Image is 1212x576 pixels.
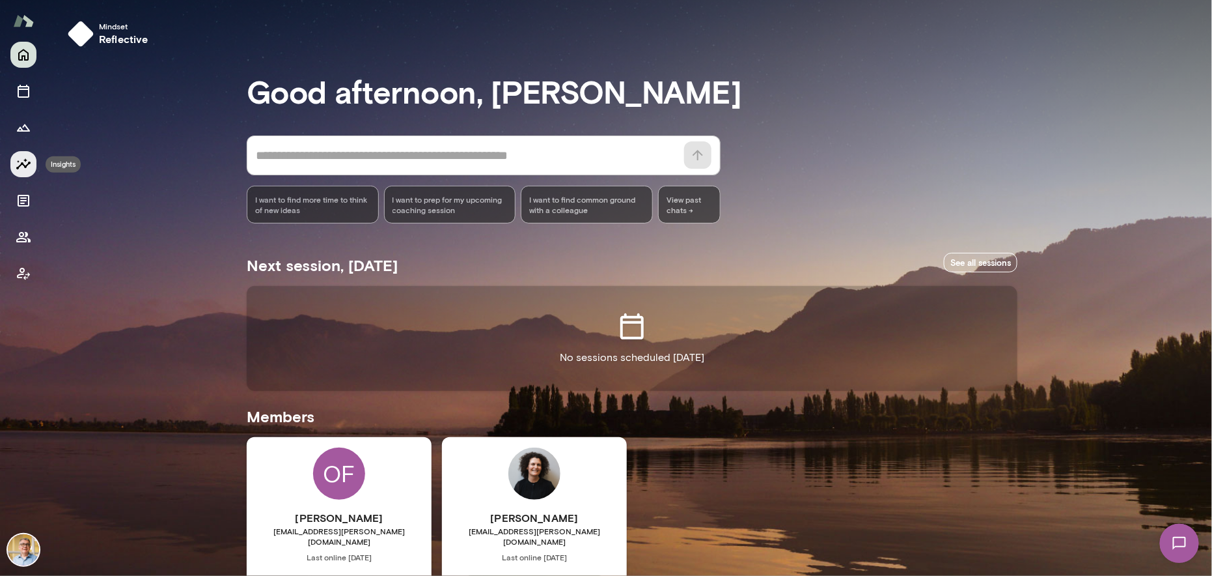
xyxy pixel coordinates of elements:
h6: [PERSON_NAME] [247,510,432,526]
div: Insights [46,156,81,173]
img: Mento [13,8,34,33]
div: I want to find common ground with a colleague [521,186,653,223]
a: See all sessions [944,253,1017,273]
h3: Good afternoon, [PERSON_NAME] [247,73,1017,109]
span: [EMAIL_ADDRESS][PERSON_NAME][DOMAIN_NAME] [247,526,432,547]
button: Growth Plan [10,115,36,141]
div: I want to prep for my upcoming coaching session [384,186,516,223]
img: Scott Bowie [8,534,39,566]
div: I want to find more time to think of new ideas [247,186,379,223]
button: Mindsetreflective [62,16,159,52]
button: Insights [10,151,36,177]
span: Last online [DATE] [247,552,432,562]
span: I want to prep for my upcoming coaching session [393,194,508,215]
h5: Members [247,406,1017,427]
img: mindset [68,21,94,47]
img: Deana Murfitt [508,448,560,500]
button: Client app [10,261,36,287]
p: No sessions scheduled [DATE] [560,350,704,366]
button: Documents [10,188,36,214]
h6: [PERSON_NAME] [442,510,627,526]
button: Home [10,42,36,68]
button: Members [10,224,36,250]
h5: Next session, [DATE] [247,255,398,276]
span: View past chats -> [658,186,721,223]
span: Mindset [99,21,148,31]
div: OF [313,448,365,500]
span: I want to find common ground with a colleague [529,194,644,215]
h6: reflective [99,31,148,47]
span: [EMAIL_ADDRESS][PERSON_NAME][DOMAIN_NAME] [442,526,627,547]
span: I want to find more time to think of new ideas [255,194,370,215]
span: Last online [DATE] [442,552,627,562]
button: Sessions [10,78,36,104]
